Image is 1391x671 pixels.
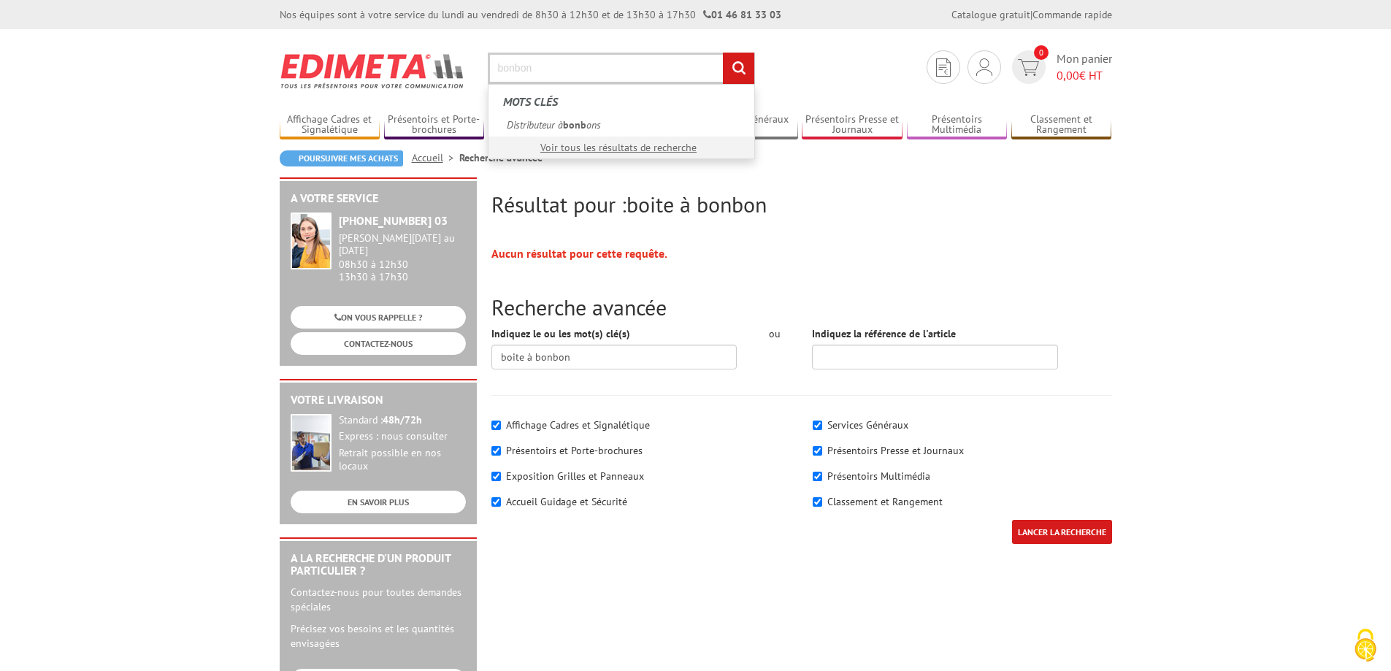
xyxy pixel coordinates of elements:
input: Affichage Cadres et Signalétique [491,421,501,430]
a: Présentoirs et Porte-brochures [384,113,485,137]
a: CONTACTEZ-NOUS [291,332,466,355]
span: Mots clés [503,94,558,109]
span: Mon panier [1057,50,1112,84]
a: Poursuivre mes achats [280,150,403,166]
a: devis rapide 0 Mon panier 0,00€ HT [1008,50,1112,84]
span: € HT [1057,67,1112,84]
div: Rechercher un produit ou une référence... [488,84,755,159]
input: Rechercher un produit ou une référence... [488,53,755,84]
em: bonb [563,118,586,131]
input: LANCER LA RECHERCHE [1012,520,1112,544]
p: Contactez-nous pour toutes demandes spéciales [291,585,466,614]
label: Indiquez la référence de l'article [812,326,956,341]
a: Voir tous les résultats de recherche [540,141,697,154]
h2: A la recherche d'un produit particulier ? [291,552,466,578]
span: boite à bonbon [626,190,767,218]
img: widget-service.jpg [291,212,332,269]
label: Accueil Guidage et Sécurité [506,495,627,508]
img: Cookies (fenêtre modale) [1347,627,1384,664]
div: | [951,7,1112,22]
img: widget-livraison.jpg [291,414,332,472]
h2: Recherche avancée [491,295,1112,319]
h2: A votre service [291,192,466,205]
input: Classement et Rangement [813,497,822,507]
input: Présentoirs Presse et Journaux [813,446,822,456]
strong: Aucun résultat pour cette requête. [491,246,667,261]
img: devis rapide [1018,59,1039,76]
span: 0 [1034,45,1049,60]
a: Présentoirs Multimédia [907,113,1008,137]
label: Classement et Rangement [827,495,943,508]
label: Services Généraux [827,418,908,432]
a: Accueil [412,151,459,164]
input: Accueil Guidage et Sécurité [491,497,501,507]
label: Présentoirs Presse et Journaux [827,444,964,457]
img: Edimeta [280,44,466,98]
li: Recherche avancée [459,150,543,165]
a: Catalogue gratuit [951,8,1030,21]
div: Express : nous consulter [339,430,466,443]
button: Cookies (fenêtre modale) [1340,621,1391,671]
h2: Votre livraison [291,394,466,407]
label: Présentoirs et Porte-brochures [506,444,643,457]
strong: 48h/72h [383,413,422,426]
input: Présentoirs et Porte-brochures [491,446,501,456]
label: Affichage Cadres et Signalétique [506,418,650,432]
input: Présentoirs Multimédia [813,472,822,481]
div: 08h30 à 12h30 13h30 à 17h30 [339,232,466,283]
span: 0,00 [1057,68,1079,83]
input: Exposition Grilles et Panneaux [491,472,501,481]
a: Commande rapide [1032,8,1112,21]
label: Présentoirs Multimédia [827,469,930,483]
div: Nos équipes sont à votre service du lundi au vendredi de 8h30 à 12h30 et de 13h30 à 17h30 [280,7,781,22]
a: Affichage Cadres et Signalétique [280,113,380,137]
input: rechercher [723,53,754,84]
a: ON VOUS RAPPELLE ? [291,306,466,329]
label: Indiquez le ou les mot(s) clé(s) [491,326,630,341]
div: ou [759,326,790,341]
a: Distributeur àbonbons [499,114,743,136]
div: [PERSON_NAME][DATE] au [DATE] [339,232,466,257]
div: Retrait possible en nos locaux [339,447,466,473]
img: devis rapide [936,58,951,77]
a: EN SAVOIR PLUS [291,491,466,513]
div: Standard : [339,414,466,427]
input: Services Généraux [813,421,822,430]
a: Classement et Rangement [1011,113,1112,137]
h2: Résultat pour : [491,192,1112,216]
label: Exposition Grilles et Panneaux [506,469,644,483]
a: Présentoirs Presse et Journaux [802,113,903,137]
img: devis rapide [976,58,992,76]
p: Précisez vos besoins et les quantités envisagées [291,621,466,651]
strong: 01 46 81 33 03 [703,8,781,21]
strong: [PHONE_NUMBER] 03 [339,213,448,228]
